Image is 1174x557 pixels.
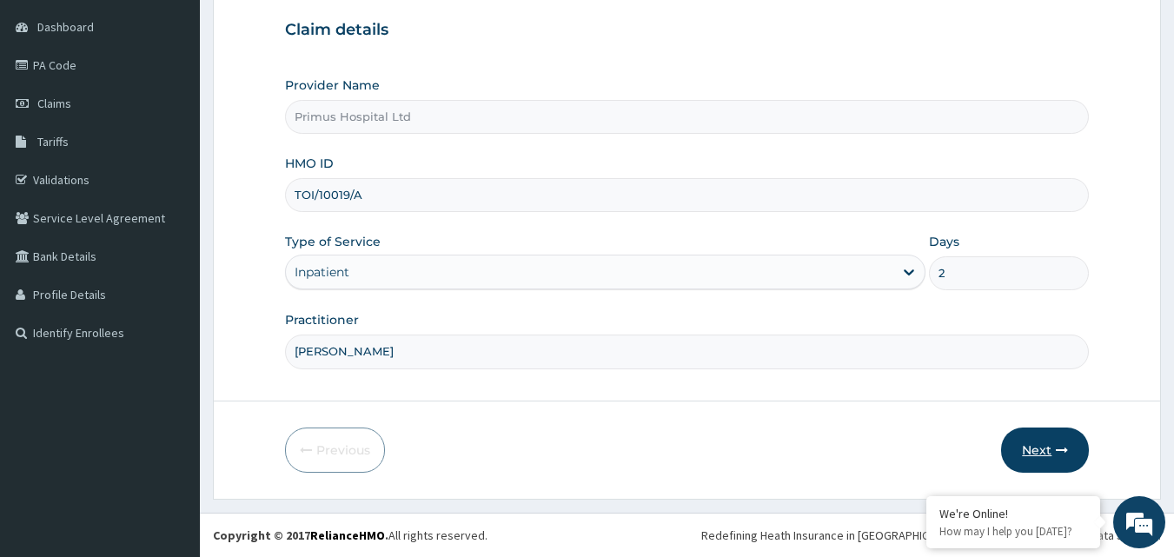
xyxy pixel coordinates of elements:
[9,372,331,433] textarea: Type your message and hit 'Enter'
[929,233,959,250] label: Days
[939,506,1087,521] div: We're Online!
[37,19,94,35] span: Dashboard
[295,263,349,281] div: Inpatient
[285,9,327,50] div: Minimize live chat window
[701,527,1161,544] div: Redefining Heath Insurance in [GEOGRAPHIC_DATA] using Telemedicine and Data Science!
[285,155,334,172] label: HMO ID
[310,527,385,543] a: RelianceHMO
[285,335,1090,368] input: Enter Name
[213,527,388,543] strong: Copyright © 2017 .
[285,311,359,328] label: Practitioner
[37,96,71,111] span: Claims
[939,524,1087,539] p: How may I help you today?
[200,513,1174,557] footer: All rights reserved.
[90,97,292,120] div: Chat with us now
[285,76,380,94] label: Provider Name
[37,134,69,149] span: Tariffs
[285,428,385,473] button: Previous
[285,233,381,250] label: Type of Service
[32,87,70,130] img: d_794563401_company_1708531726252_794563401
[101,168,240,343] span: We're online!
[285,178,1090,212] input: Enter HMO ID
[1001,428,1089,473] button: Next
[285,21,1090,40] h3: Claim details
